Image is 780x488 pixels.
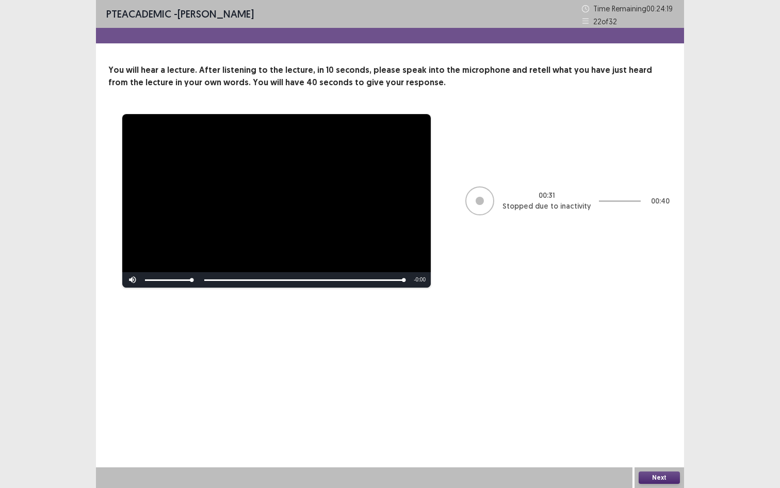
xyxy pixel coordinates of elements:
p: - [PERSON_NAME] [106,6,254,22]
p: 00 : 40 [651,196,670,207]
div: Video Player [122,114,431,288]
p: 22 of 32 [593,16,617,27]
span: 0:00 [416,277,426,282]
p: 00 : 31 [539,190,555,201]
div: Volume Level [145,279,192,281]
p: Stopped due to inactivity [502,201,591,212]
button: Mute [122,272,143,288]
span: PTE academic [106,7,171,20]
span: - [414,277,415,282]
p: You will hear a lecture. After listening to the lecture, in 10 seconds, please speak into the mic... [108,64,672,89]
p: Time Remaining 00 : 24 : 19 [593,3,674,14]
button: Next [639,471,680,484]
